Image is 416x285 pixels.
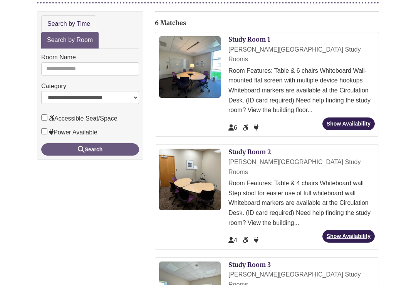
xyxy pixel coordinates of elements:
a: Study Room 2 [228,148,271,156]
label: Power Available [41,127,97,137]
div: [PERSON_NAME][GEOGRAPHIC_DATA] Study Rooms [228,157,375,177]
button: Search [41,143,139,156]
span: Accessible Seat/Space [243,124,250,131]
img: Study Room 1 [159,36,221,98]
label: Accessible Seat/Space [41,114,117,124]
a: Study Room 3 [228,261,271,268]
span: Power Available [254,237,258,243]
div: Room Features: Table & 4 chairs Whiteboard wall Step stool for easier use of full whiteboard wall... [228,178,375,228]
input: Accessible Seat/Space [41,114,47,121]
a: Show Availability [322,230,375,243]
span: Power Available [254,124,258,131]
img: Study Room 2 [159,149,221,210]
div: [PERSON_NAME][GEOGRAPHIC_DATA] Study Rooms [228,45,375,64]
span: The capacity of this space [228,237,237,243]
a: Study Room 1 [228,35,270,43]
h2: 6 Matches [155,20,379,27]
a: Show Availability [322,117,375,130]
div: Room Features: Table & 6 chairs Whiteboard Wall-mounted flat screen with multiple device hookups ... [228,66,375,115]
span: Accessible Seat/Space [243,237,250,243]
label: Room Name [41,52,76,62]
label: Category [41,81,66,91]
a: Search by Time [41,15,96,33]
span: The capacity of this space [228,124,237,131]
a: Search by Room [41,32,99,49]
input: Power Available [41,128,47,134]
